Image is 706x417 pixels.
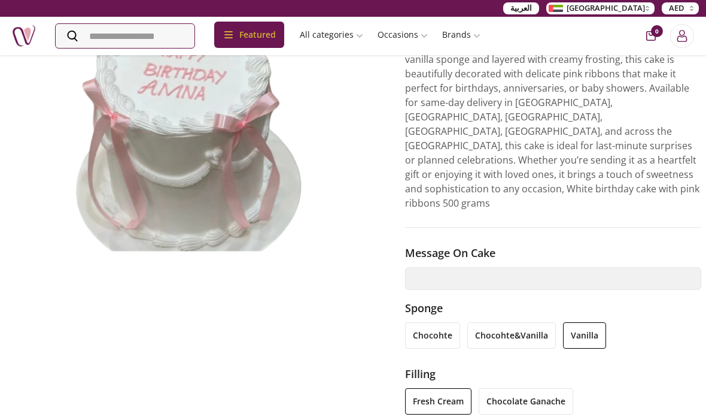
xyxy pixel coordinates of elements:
[651,25,663,37] span: 0
[646,31,656,41] button: cart-button
[510,2,532,14] span: العربية
[670,24,694,48] button: Login
[549,5,563,12] img: Arabic_dztd3n.png
[567,2,645,14] span: [GEOGRAPHIC_DATA]
[12,24,36,48] img: Nigwa-uae-gifts
[405,365,701,382] h3: filling
[467,322,556,349] li: chocohte&vanilla
[405,388,471,415] li: fresh cream
[479,388,573,415] li: chocolate ganache
[435,24,488,46] a: Brands
[405,23,701,210] p: The White Birthday Cake with Pink Ribbons is a charming and elegant centerpiece for any celebrati...
[563,322,606,349] li: vanilla
[405,300,701,316] h3: Sponge
[405,322,460,349] li: chocohte
[370,24,435,46] a: Occasions
[669,2,684,14] span: AED
[293,24,370,46] a: All categories
[56,24,194,48] input: Search
[405,244,701,261] h3: Message on cake
[546,2,655,14] button: [GEOGRAPHIC_DATA]
[662,2,699,14] button: AED
[214,22,284,48] div: Featured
